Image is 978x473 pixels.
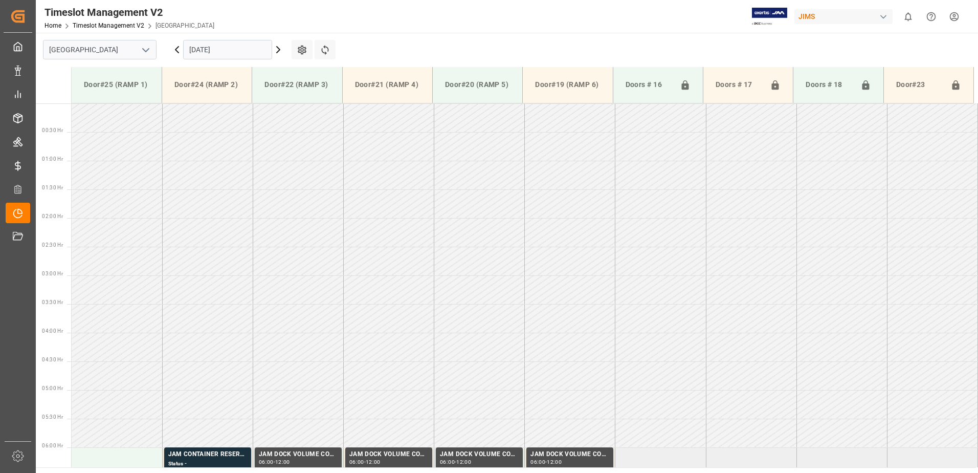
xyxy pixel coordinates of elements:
[170,75,243,94] div: Door#24 (RAMP 2)
[42,328,63,334] span: 04:00 Hr
[440,449,519,460] div: JAM DOCK VOLUME CONTROL
[43,40,157,59] input: Type to search/select
[42,156,63,162] span: 01:00 Hr
[364,460,366,464] div: -
[42,414,63,420] span: 05:30 Hr
[259,449,338,460] div: JAM DOCK VOLUME CONTROL
[42,443,63,448] span: 06:00 Hr
[440,460,455,464] div: 06:00
[621,75,676,95] div: Doors # 16
[802,75,856,95] div: Doors # 18
[42,271,63,276] span: 03:00 Hr
[275,460,290,464] div: 12:00
[794,9,893,24] div: JIMS
[42,242,63,248] span: 02:30 Hr
[42,213,63,219] span: 02:00 Hr
[920,5,943,28] button: Help Center
[752,8,787,26] img: Exertis%20JAM%20-%20Email%20Logo.jpg_1722504956.jpg
[455,460,456,464] div: -
[45,5,214,20] div: Timeslot Management V2
[260,75,334,94] div: Door#22 (RAMP 3)
[456,460,471,464] div: 12:00
[892,75,946,95] div: Door#23
[42,357,63,362] span: 04:30 Hr
[441,75,514,94] div: Door#20 (RAMP 5)
[42,127,63,133] span: 00:30 Hr
[183,40,272,59] input: DD.MM.YYYY
[168,460,247,468] div: Status -
[80,75,153,94] div: Door#25 (RAMP 1)
[45,22,61,29] a: Home
[530,449,609,460] div: JAM DOCK VOLUME CONTROL
[42,185,63,190] span: 01:30 Hr
[366,460,381,464] div: 12:00
[531,75,604,94] div: Door#19 (RAMP 6)
[42,299,63,305] span: 03:30 Hr
[897,5,920,28] button: show 0 new notifications
[794,7,897,26] button: JIMS
[547,460,562,464] div: 12:00
[138,42,153,58] button: open menu
[530,460,545,464] div: 06:00
[351,75,424,94] div: Door#21 (RAMP 4)
[712,75,766,95] div: Doors # 17
[259,460,274,464] div: 06:00
[349,449,428,460] div: JAM DOCK VOLUME CONTROL
[349,460,364,464] div: 06:00
[42,385,63,391] span: 05:00 Hr
[168,449,247,460] div: JAM CONTAINER RESERVED
[274,460,275,464] div: -
[545,460,547,464] div: -
[73,22,144,29] a: Timeslot Management V2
